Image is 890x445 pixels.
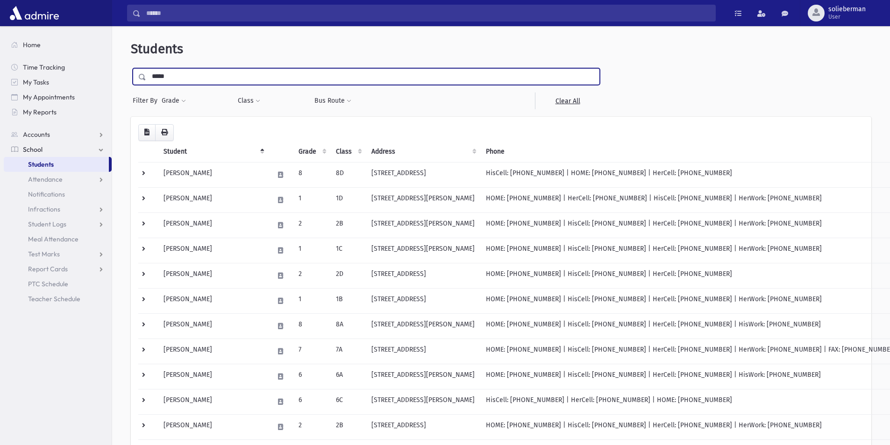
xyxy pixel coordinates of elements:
[366,364,480,389] td: [STREET_ADDRESS][PERSON_NAME]
[4,75,112,90] a: My Tasks
[293,389,330,414] td: 6
[23,130,50,139] span: Accounts
[4,247,112,261] a: Test Marks
[28,280,68,288] span: PTC Schedule
[4,261,112,276] a: Report Cards
[330,288,366,313] td: 1B
[7,4,61,22] img: AdmirePro
[366,389,480,414] td: [STREET_ADDRESS][PERSON_NAME]
[158,313,268,339] td: [PERSON_NAME]
[293,313,330,339] td: 8
[828,13,866,21] span: User
[28,160,54,169] span: Students
[28,235,78,243] span: Meal Attendance
[366,313,480,339] td: [STREET_ADDRESS][PERSON_NAME]
[535,92,600,109] a: Clear All
[314,92,352,109] button: Bus Route
[4,291,112,306] a: Teacher Schedule
[4,127,112,142] a: Accounts
[330,141,366,162] th: Class: activate to sort column ascending
[23,41,41,49] span: Home
[28,205,60,213] span: Infractions
[366,141,480,162] th: Address: activate to sort column ascending
[158,162,268,187] td: [PERSON_NAME]
[28,295,80,303] span: Teacher Schedule
[158,263,268,288] td: [PERSON_NAME]
[330,414,366,439] td: 2B
[293,414,330,439] td: 2
[131,41,183,57] span: Students
[4,276,112,291] a: PTC Schedule
[4,217,112,232] a: Student Logs
[293,288,330,313] td: 1
[28,175,63,184] span: Attendance
[330,339,366,364] td: 7A
[138,124,156,141] button: CSV
[4,187,112,202] a: Notifications
[4,105,112,120] a: My Reports
[158,238,268,263] td: [PERSON_NAME]
[330,162,366,187] td: 8D
[366,162,480,187] td: [STREET_ADDRESS]
[366,263,480,288] td: [STREET_ADDRESS]
[828,6,866,13] span: solieberman
[330,212,366,238] td: 2B
[158,339,268,364] td: [PERSON_NAME]
[4,202,112,217] a: Infractions
[330,313,366,339] td: 8A
[133,96,161,106] span: Filter By
[237,92,261,109] button: Class
[161,92,186,109] button: Grade
[155,124,174,141] button: Print
[4,232,112,247] a: Meal Attendance
[293,162,330,187] td: 8
[4,172,112,187] a: Attendance
[4,37,112,52] a: Home
[330,364,366,389] td: 6A
[366,238,480,263] td: [STREET_ADDRESS][PERSON_NAME]
[330,389,366,414] td: 6C
[158,288,268,313] td: [PERSON_NAME]
[330,238,366,263] td: 1C
[366,288,480,313] td: [STREET_ADDRESS]
[4,157,109,172] a: Students
[23,63,65,71] span: Time Tracking
[23,93,75,101] span: My Appointments
[366,187,480,212] td: [STREET_ADDRESS][PERSON_NAME]
[23,145,43,154] span: School
[158,187,268,212] td: [PERSON_NAME]
[293,187,330,212] td: 1
[366,339,480,364] td: [STREET_ADDRESS]
[293,364,330,389] td: 6
[141,5,715,21] input: Search
[4,60,112,75] a: Time Tracking
[293,212,330,238] td: 2
[330,263,366,288] td: 2D
[293,141,330,162] th: Grade: activate to sort column ascending
[28,220,66,228] span: Student Logs
[158,364,268,389] td: [PERSON_NAME]
[28,190,65,198] span: Notifications
[293,263,330,288] td: 2
[4,142,112,157] a: School
[158,212,268,238] td: [PERSON_NAME]
[330,187,366,212] td: 1D
[293,339,330,364] td: 7
[23,108,57,116] span: My Reports
[158,414,268,439] td: [PERSON_NAME]
[293,238,330,263] td: 1
[28,250,60,258] span: Test Marks
[158,141,268,162] th: Student: activate to sort column descending
[366,414,480,439] td: [STREET_ADDRESS]
[158,389,268,414] td: [PERSON_NAME]
[366,212,480,238] td: [STREET_ADDRESS][PERSON_NAME]
[28,265,68,273] span: Report Cards
[4,90,112,105] a: My Appointments
[23,78,49,86] span: My Tasks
